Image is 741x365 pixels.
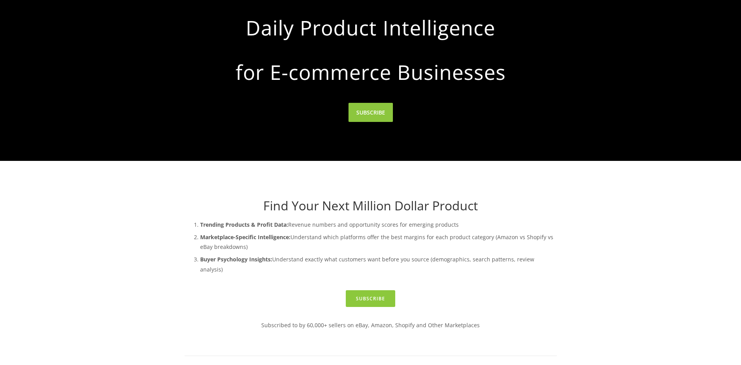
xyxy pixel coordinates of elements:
[197,9,544,46] strong: Daily Product Intelligence
[185,320,557,330] p: Subscribed to by 60,000+ sellers on eBay, Amazon, Shopify and Other Marketplaces
[197,54,544,90] strong: for E-commerce Businesses
[200,233,290,241] strong: Marketplace-Specific Intelligence:
[348,103,393,122] a: SUBSCRIBE
[200,254,557,274] p: Understand exactly what customers want before you source (demographics, search patterns, review a...
[200,256,272,263] strong: Buyer Psychology Insights:
[185,198,557,213] h1: Find Your Next Million Dollar Product
[346,290,395,307] a: Subscribe
[200,232,557,252] p: Understand which platforms offer the best margins for each product category (Amazon vs Shopify vs...
[200,221,288,228] strong: Trending Products & Profit Data:
[200,220,557,229] p: Revenue numbers and opportunity scores for emerging products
